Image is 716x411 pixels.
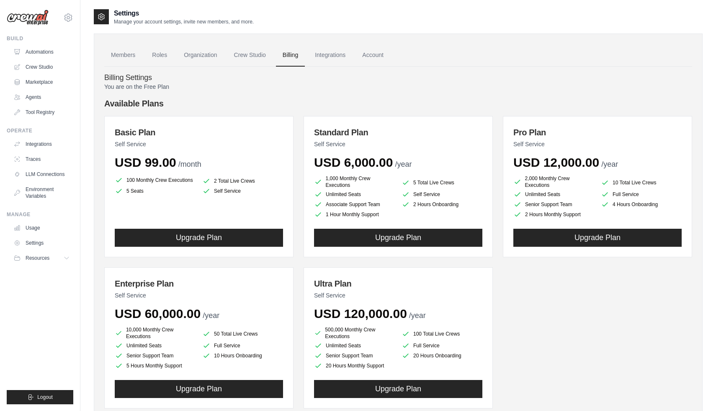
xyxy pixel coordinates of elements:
li: Unlimited Seats [513,190,594,199]
button: Logout [7,390,73,404]
div: Operate [7,127,73,134]
li: 20 Hours Onboarding [402,352,482,360]
li: 2,000 Monthly Crew Executions [513,175,594,189]
li: 10,000 Monthly Crew Executions [115,326,196,340]
li: 1,000 Monthly Crew Executions [314,175,395,189]
li: Senior Support Team [513,200,594,209]
li: 50 Total Live Crews [202,328,283,340]
h2: Settings [114,8,254,18]
p: Self Service [314,291,482,300]
span: Resources [26,255,49,261]
li: Full Service [402,341,482,350]
li: Senior Support Team [314,352,395,360]
li: 5 Seats [115,187,196,195]
h3: Ultra Plan [314,278,482,290]
span: /year [409,311,426,320]
a: Environment Variables [10,183,73,203]
p: Self Service [513,140,682,148]
span: /month [178,160,201,168]
li: Self Service [402,190,482,199]
li: Self Service [202,187,283,195]
li: Full Service [202,341,283,350]
li: 100 Total Live Crews [402,328,482,340]
li: 500,000 Monthly Crew Executions [314,326,395,340]
img: Logo [7,10,49,26]
h3: Basic Plan [115,127,283,138]
span: /year [395,160,412,168]
button: Upgrade Plan [314,229,482,247]
p: Self Service [115,140,283,148]
li: 5 Total Live Crews [402,177,482,189]
a: Integrations [308,44,352,67]
a: Billing [276,44,305,67]
a: Members [104,44,142,67]
li: Unlimited Seats [115,341,196,350]
li: 20 Hours Monthly Support [314,362,395,370]
span: USD 6,000.00 [314,155,393,169]
p: Self Service [115,291,283,300]
button: Upgrade Plan [115,380,283,398]
h4: Billing Settings [104,73,692,83]
a: Organization [177,44,224,67]
a: LLM Connections [10,168,73,181]
li: 10 Total Live Crews [601,177,682,189]
a: Traces [10,153,73,166]
li: 2 Total Live Crews [202,177,283,185]
span: USD 99.00 [115,155,176,169]
span: /year [601,160,618,168]
p: Manage your account settings, invite new members, and more. [114,18,254,25]
span: /year [203,311,219,320]
a: Account [355,44,390,67]
li: Unlimited Seats [314,341,395,350]
a: Marketplace [10,75,73,89]
a: Roles [145,44,174,67]
a: Integrations [10,137,73,151]
div: Manage [7,211,73,218]
a: Crew Studio [227,44,273,67]
a: Usage [10,221,73,235]
span: USD 60,000.00 [115,307,201,321]
p: Self Service [314,140,482,148]
button: Upgrade Plan [115,229,283,247]
h4: Available Plans [104,98,692,109]
p: You are on the Free Plan [104,83,692,91]
li: Associate Support Team [314,200,395,209]
h3: Enterprise Plan [115,278,283,290]
a: Crew Studio [10,60,73,74]
li: 5 Hours Monthly Support [115,362,196,370]
button: Upgrade Plan [314,380,482,398]
li: Senior Support Team [115,352,196,360]
span: Logout [37,394,53,401]
span: USD 120,000.00 [314,307,407,321]
h3: Standard Plan [314,127,482,138]
li: 100 Monthly Crew Executions [115,175,196,185]
a: Automations [10,45,73,59]
li: 2 Hours Onboarding [402,200,482,209]
span: USD 12,000.00 [513,155,599,169]
button: Resources [10,251,73,265]
div: Build [7,35,73,42]
li: 4 Hours Onboarding [601,200,682,209]
li: Full Service [601,190,682,199]
button: Upgrade Plan [513,229,682,247]
li: Unlimited Seats [314,190,395,199]
a: Tool Registry [10,106,73,119]
a: Agents [10,90,73,104]
li: 1 Hour Monthly Support [314,210,395,219]
li: 2 Hours Monthly Support [513,210,594,219]
li: 10 Hours Onboarding [202,352,283,360]
h3: Pro Plan [513,127,682,138]
a: Settings [10,236,73,250]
